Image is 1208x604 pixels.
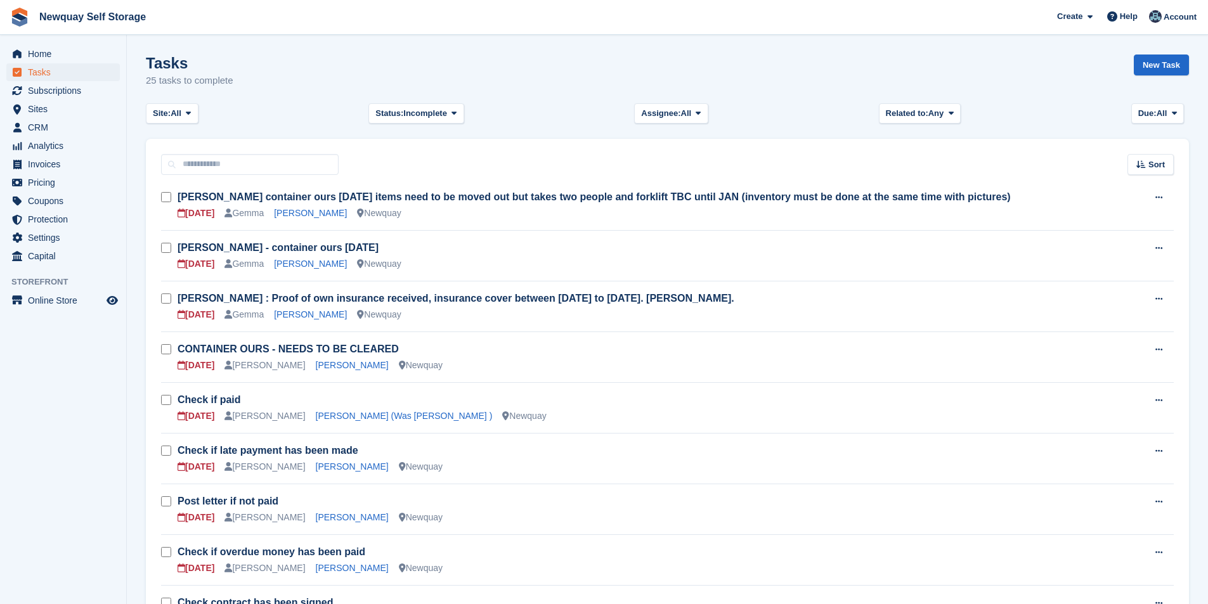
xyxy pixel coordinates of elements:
a: [PERSON_NAME] [316,512,389,522]
a: [PERSON_NAME] [316,563,389,573]
div: Newquay [399,511,443,524]
a: Check if overdue money has been paid [178,546,365,557]
div: Gemma [224,308,264,321]
a: [PERSON_NAME] [274,309,347,319]
a: [PERSON_NAME] : Proof of own insurance received, insurance cover between [DATE] to [DATE]. [PERSO... [178,293,734,304]
a: menu [6,247,120,265]
img: stora-icon-8386f47178a22dfd0bd8f6a31ec36ba5ce8667c1dd55bd0f319d3a0aa187defe.svg [10,8,29,27]
a: menu [6,155,120,173]
a: menu [6,63,120,81]
div: Newquay [357,207,401,220]
a: menu [6,229,120,247]
div: Newquay [357,257,401,271]
div: [DATE] [178,359,214,372]
div: [PERSON_NAME] [224,562,305,575]
a: New Task [1134,55,1189,75]
span: Pricing [28,174,104,191]
a: [PERSON_NAME] container ours [DATE] items need to be moved out but takes two people and forklift ... [178,191,1011,202]
a: menu [6,137,120,155]
a: [PERSON_NAME] [274,208,347,218]
span: Status: [375,107,403,120]
div: Newquay [357,308,401,321]
span: Assignee: [641,107,680,120]
a: menu [6,45,120,63]
a: menu [6,210,120,228]
span: Analytics [28,137,104,155]
a: CONTAINER OURS - NEEDS TO BE CLEARED [178,344,399,354]
button: Site: All [146,103,198,124]
span: Help [1120,10,1138,23]
a: [PERSON_NAME] (Was [PERSON_NAME] ) [316,411,493,421]
span: Online Store [28,292,104,309]
div: [PERSON_NAME] [224,511,305,524]
span: Home [28,45,104,63]
div: Newquay [502,409,546,423]
button: Related to: Any [879,103,961,124]
span: Invoices [28,155,104,173]
span: Sites [28,100,104,118]
div: Newquay [399,562,443,575]
div: [DATE] [178,308,214,321]
h1: Tasks [146,55,233,72]
img: Colette Pearce [1149,10,1162,23]
a: Preview store [105,293,120,308]
button: Assignee: All [634,103,708,124]
button: Status: Incomplete [368,103,464,124]
span: Incomplete [403,107,447,120]
div: [DATE] [178,409,214,423]
a: menu [6,192,120,210]
span: All [681,107,692,120]
span: All [1157,107,1167,120]
span: Protection [28,210,104,228]
a: Check if paid [178,394,241,405]
span: Due: [1138,107,1157,120]
span: Capital [28,247,104,265]
span: Site: [153,107,171,120]
a: menu [6,119,120,136]
a: [PERSON_NAME] [316,461,389,472]
span: Coupons [28,192,104,210]
a: Post letter if not paid [178,496,278,506]
a: menu [6,174,120,191]
a: menu [6,100,120,118]
a: [PERSON_NAME] [316,360,389,370]
div: Gemma [224,207,264,220]
a: [PERSON_NAME] - container ours [DATE] [178,242,379,253]
a: menu [6,82,120,100]
button: Due: All [1131,103,1184,124]
span: Sort [1148,158,1165,171]
span: Storefront [11,276,126,288]
div: [DATE] [178,511,214,524]
span: Create [1057,10,1082,23]
a: menu [6,292,120,309]
a: [PERSON_NAME] [274,259,347,269]
a: Newquay Self Storage [34,6,151,27]
div: [PERSON_NAME] [224,359,305,372]
div: [DATE] [178,207,214,220]
span: Any [928,107,944,120]
span: Tasks [28,63,104,81]
div: [DATE] [178,257,214,271]
span: Settings [28,229,104,247]
p: 25 tasks to complete [146,74,233,88]
a: Check if late payment has been made [178,445,358,456]
div: Gemma [224,257,264,271]
div: [DATE] [178,460,214,473]
div: Newquay [399,359,443,372]
span: Related to: [886,107,928,120]
span: CRM [28,119,104,136]
div: Newquay [399,460,443,473]
span: Subscriptions [28,82,104,100]
div: [PERSON_NAME] [224,460,305,473]
span: All [171,107,181,120]
div: [PERSON_NAME] [224,409,305,423]
span: Account [1164,11,1197,23]
div: [DATE] [178,562,214,575]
